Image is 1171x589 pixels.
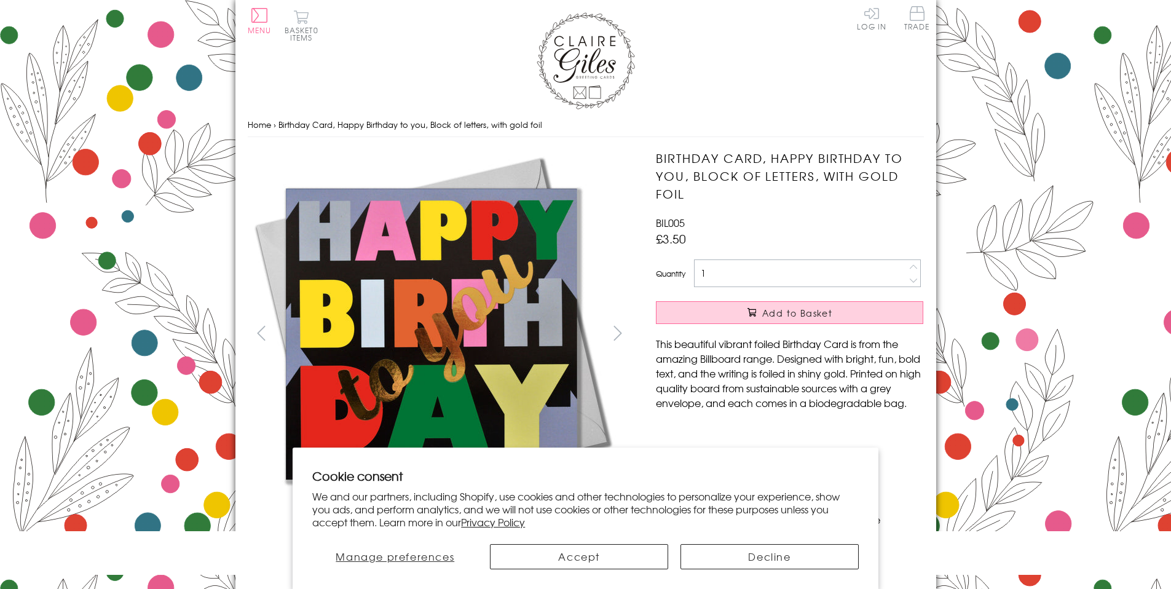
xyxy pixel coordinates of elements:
a: Privacy Policy [461,515,525,529]
a: Log In [857,6,886,30]
button: prev [248,319,275,347]
span: £3.50 [656,230,686,247]
h2: Cookie consent [312,467,859,484]
a: Home [248,119,271,130]
button: Menu [248,8,272,34]
button: Basket0 items [285,10,318,41]
span: Menu [248,25,272,36]
span: › [274,119,276,130]
button: Add to Basket [656,301,923,324]
span: Trade [904,6,930,30]
span: Manage preferences [336,549,454,564]
button: Accept [490,544,668,569]
button: Decline [680,544,859,569]
p: We and our partners, including Shopify, use cookies and other technologies to personalize your ex... [312,490,859,528]
img: Claire Giles Greetings Cards [537,12,635,109]
button: next [604,319,631,347]
h1: Birthday Card, Happy Birthday to you, Block of letters, with gold foil [656,149,923,202]
button: Manage preferences [312,544,478,569]
nav: breadcrumbs [248,113,924,138]
img: Birthday Card, Happy Birthday to you, Block of letters, with gold foil [248,149,617,518]
p: This beautiful vibrant foiled Birthday Card is from the amazing Billboard range. Designed with br... [656,336,923,410]
label: Quantity [656,268,685,279]
span: Birthday Card, Happy Birthday to you, Block of letters, with gold foil [278,119,542,130]
span: BIL005 [656,215,685,230]
span: 0 items [290,25,318,43]
span: Add to Basket [762,307,832,319]
a: Trade [904,6,930,33]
